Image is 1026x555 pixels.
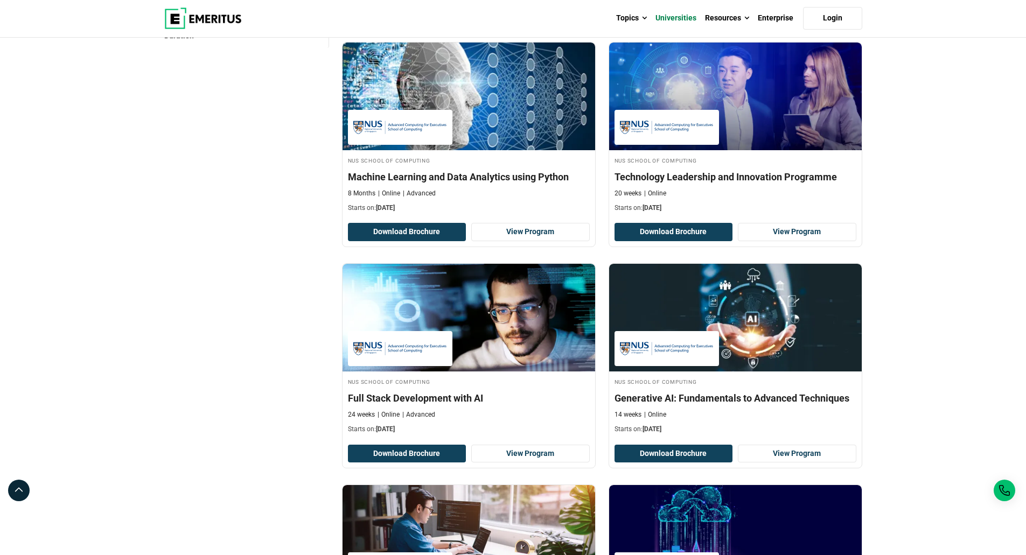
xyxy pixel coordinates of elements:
button: Download Brochure [615,445,733,463]
p: Advanced [402,410,435,419]
h4: Machine Learning and Data Analytics using Python [348,170,590,184]
h4: NUS School of Computing [348,377,590,386]
img: Generative AI: Fundamentals to Advanced Techniques | Online Technology Course [609,264,862,371]
h4: Technology Leadership and Innovation Programme [615,170,856,184]
a: Login [803,7,862,30]
img: NUS School of Computing [353,115,447,139]
button: Download Brochure [348,223,466,241]
a: AI and Machine Learning Course by NUS School of Computing - September 30, 2025 NUS School of Comp... [343,43,595,218]
p: Starts on: [615,425,856,434]
h4: NUS School of Computing [348,156,590,165]
a: View Program [471,445,590,463]
a: View Program [738,223,856,241]
img: NUS School of Computing [620,115,714,139]
img: Full Stack Development with AI | Online Coding Course [343,264,595,371]
p: 14 weeks [615,410,641,419]
a: Leadership Course by NUS School of Computing - September 30, 2025 NUS School of Computing NUS Sch... [609,43,862,218]
h4: Generative AI: Fundamentals to Advanced Techniques [615,391,856,405]
p: Online [378,410,400,419]
button: Download Brochure [348,445,466,463]
a: Coding Course by NUS School of Computing - September 30, 2025 NUS School of Computing NUS School ... [343,264,595,439]
img: NUS School of Computing [620,336,714,361]
img: Machine Learning and Data Analytics using Python | Online AI and Machine Learning Course [343,43,595,150]
h4: NUS School of Computing [615,377,856,386]
p: Starts on: [615,203,856,213]
a: View Program [738,445,856,463]
p: 24 weeks [348,410,375,419]
p: Online [644,189,666,198]
a: Technology Course by NUS School of Computing - September 30, 2025 NUS School of Computing NUS Sch... [609,264,862,439]
span: [DATE] [376,425,395,433]
a: View Program [471,223,590,241]
p: 8 Months [348,189,375,198]
p: Starts on: [348,425,590,434]
h4: NUS School of Computing [615,156,856,165]
p: Online [378,189,400,198]
p: 20 weeks [615,189,641,198]
span: [DATE] [376,204,395,212]
button: Download Brochure [615,223,733,241]
span: [DATE] [643,204,661,212]
p: Advanced [403,189,436,198]
p: Starts on: [348,203,590,213]
span: [DATE] [643,425,661,433]
img: NUS School of Computing [353,336,447,361]
p: Online [644,410,666,419]
h4: Full Stack Development with AI [348,391,590,405]
img: Technology Leadership and Innovation Programme | Online Leadership Course [609,43,862,150]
